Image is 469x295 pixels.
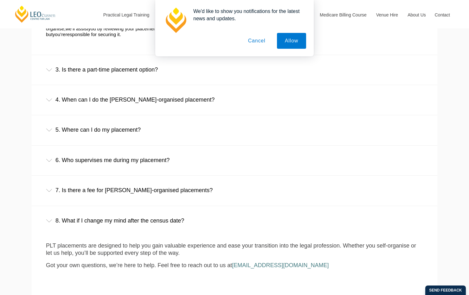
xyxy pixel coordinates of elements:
span: Got your own questions, we’re here to help. Feel free to reach out to us at [46,262,232,268]
a: [EMAIL_ADDRESS][DOMAIN_NAME] [232,262,329,268]
div: 8. What if I change my mind after the census date? [32,206,437,235]
button: Cancel [240,33,273,49]
div: 6. Who supervises me during my placement? [32,146,437,175]
div: 5. Where can I do my placement? [32,115,437,145]
div: 4. When can I do the [PERSON_NAME]-organised placement? [32,85,437,115]
div: 7. Is there a fee for [PERSON_NAME]-organised placements? [32,176,437,205]
div: 3. Is there a part-time placement option? [32,55,437,85]
img: notification icon [163,8,188,33]
span: PLT placements are designed to help you gain valuable experience and ease your transition into th... [46,242,416,256]
div: We'd like to show you notifications for the latest news and updates. [188,8,306,22]
button: Allow [277,33,306,49]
